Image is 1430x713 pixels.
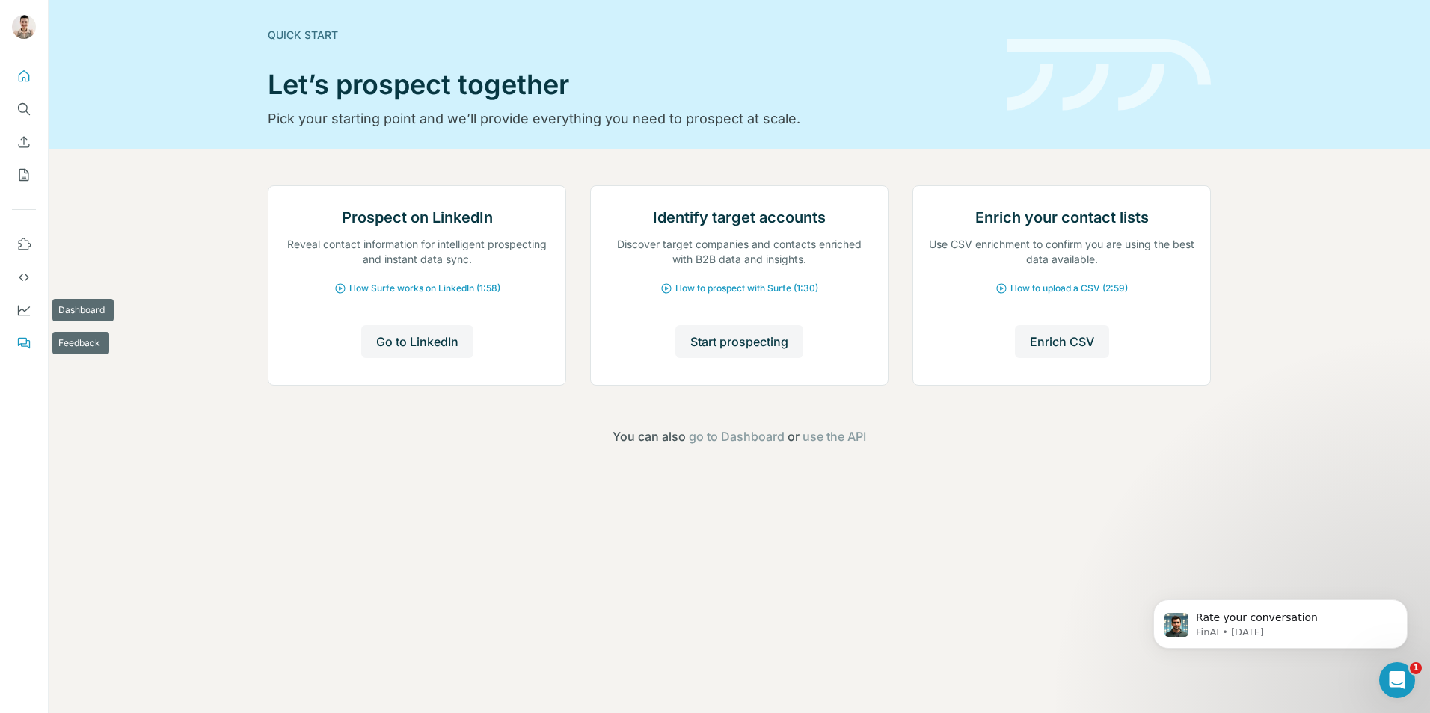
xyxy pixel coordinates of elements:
[788,428,800,445] span: or
[975,207,1149,228] h2: Enrich your contact lists
[606,237,873,267] p: Discover target companies and contacts enriched with B2B data and insights.
[12,264,36,291] button: Use Surfe API
[653,207,826,228] h2: Identify target accounts
[342,207,493,228] h2: Prospect on LinkedIn
[12,297,36,324] button: Dashboard
[283,237,550,267] p: Reveal contact information for intelligent prospecting and instant data sync.
[12,96,36,123] button: Search
[12,330,36,356] button: Feedback
[268,70,989,99] h1: Let’s prospect together
[376,333,458,351] span: Go to LinkedIn
[1030,333,1094,351] span: Enrich CSV
[1131,568,1430,673] iframe: Intercom notifications message
[689,428,785,445] button: go to Dashboard
[690,333,788,351] span: Start prospecting
[12,63,36,90] button: Quick start
[675,325,803,358] button: Start prospecting
[1015,325,1109,358] button: Enrich CSV
[268,28,989,43] div: Quick start
[268,108,989,129] p: Pick your starting point and we’ll provide everything you need to prospect at scale.
[1007,39,1211,111] img: banner
[1010,282,1128,295] span: How to upload a CSV (2:59)
[803,428,866,445] button: use the API
[12,161,36,188] button: My lists
[12,15,36,39] img: Avatar
[675,282,818,295] span: How to prospect with Surfe (1:30)
[1410,662,1422,674] span: 1
[349,282,500,295] span: How Surfe works on LinkedIn (1:58)
[12,231,36,258] button: Use Surfe on LinkedIn
[12,129,36,155] button: Enrich CSV
[613,428,686,445] span: You can also
[361,325,473,358] button: Go to LinkedIn
[1379,662,1415,698] iframe: Intercom live chat
[928,237,1195,267] p: Use CSV enrichment to confirm you are using the best data available.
